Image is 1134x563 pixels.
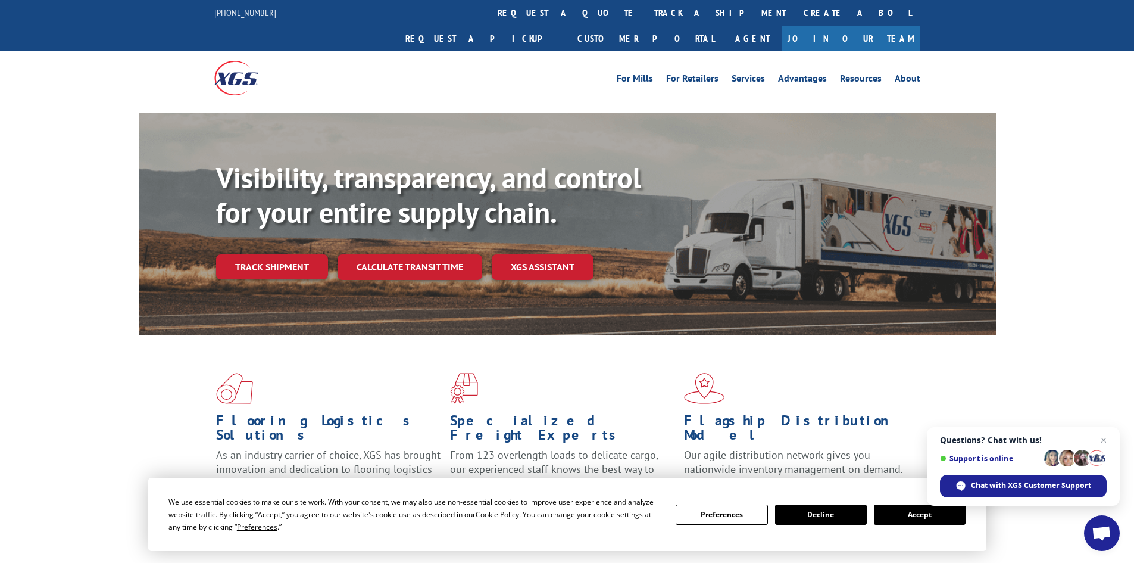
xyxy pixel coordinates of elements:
div: We use essential cookies to make our site work. With your consent, we may also use non-essential ... [168,496,661,533]
img: xgs-icon-flagship-distribution-model-red [684,373,725,404]
button: Accept [874,505,966,525]
a: About [895,74,920,87]
a: XGS ASSISTANT [492,254,593,280]
a: Services [732,74,765,87]
button: Preferences [676,505,767,525]
span: Questions? Chat with us! [940,436,1107,445]
button: Decline [775,505,867,525]
p: From 123 overlength loads to delicate cargo, our experienced staff knows the best way to move you... [450,448,675,501]
h1: Specialized Freight Experts [450,413,675,448]
a: Join Our Team [782,26,920,51]
a: For Retailers [666,74,718,87]
h1: Flagship Distribution Model [684,413,909,448]
a: For Mills [617,74,653,87]
span: As an industry carrier of choice, XGS has brought innovation and dedication to flooring logistics... [216,448,441,490]
a: Agent [723,26,782,51]
a: Calculate transit time [338,254,482,280]
h1: Flooring Logistics Solutions [216,413,441,448]
a: [PHONE_NUMBER] [214,7,276,18]
a: Resources [840,74,882,87]
span: Chat with XGS Customer Support [971,480,1091,491]
img: xgs-icon-focused-on-flooring-red [450,373,478,404]
a: Track shipment [216,254,328,279]
span: Cookie Policy [476,509,519,520]
b: Visibility, transparency, and control for your entire supply chain. [216,159,641,231]
a: Customer Portal [568,26,723,51]
span: Preferences [237,522,277,532]
a: Open chat [1084,515,1120,551]
img: xgs-icon-total-supply-chain-intelligence-red [216,373,253,404]
span: Chat with XGS Customer Support [940,475,1107,497]
span: Support is online [940,454,1040,463]
div: Cookie Consent Prompt [148,478,986,551]
a: Advantages [778,74,827,87]
span: Our agile distribution network gives you nationwide inventory management on demand. [684,448,903,476]
a: Request a pickup [396,26,568,51]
